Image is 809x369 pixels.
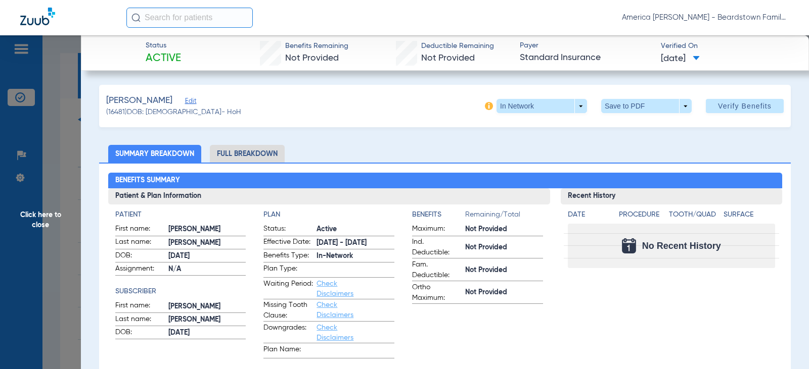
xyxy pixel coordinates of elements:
[263,300,313,321] span: Missing Tooth Clause:
[317,224,394,235] span: Active
[669,209,720,220] h4: Tooth/Quad
[210,145,285,163] li: Full Breakdown
[115,237,165,249] span: Last name:
[412,224,462,236] span: Maximum:
[724,209,775,224] app-breakdown-title: Surface
[263,250,313,262] span: Benefits Type:
[520,40,652,51] span: Payer
[115,314,165,326] span: Last name:
[669,209,720,224] app-breakdown-title: Tooth/Quad
[168,264,246,275] span: N/A
[601,99,692,113] button: Save to PDF
[106,94,172,107] span: [PERSON_NAME]
[661,41,793,51] span: Verified On
[421,41,494,51] span: Deductible Remaining
[263,344,313,358] span: Plan Name:
[168,224,246,235] span: [PERSON_NAME]
[317,251,394,261] span: In-Network
[317,238,394,248] span: [DATE] - [DATE]
[465,209,543,224] span: Remaining/Total
[168,238,246,248] span: [PERSON_NAME]
[115,327,165,339] span: DOB:
[185,97,194,107] span: Edit
[622,238,636,253] img: Calendar
[108,188,551,204] h3: Patient & Plan Information
[724,209,775,220] h4: Surface
[465,242,543,253] span: Not Provided
[661,52,700,65] span: [DATE]
[168,251,246,261] span: [DATE]
[115,250,165,262] span: DOB:
[317,301,353,319] a: Check Disclaimers
[465,287,543,298] span: Not Provided
[642,241,721,251] span: No Recent History
[568,209,610,220] h4: Date
[263,237,313,249] span: Effective Date:
[108,173,782,189] h2: Benefits Summary
[497,99,587,113] button: In Network
[146,51,181,66] span: Active
[20,8,55,25] img: Zuub Logo
[412,259,462,281] span: Fam. Deductible:
[168,328,246,338] span: [DATE]
[412,209,465,224] app-breakdown-title: Benefits
[465,265,543,276] span: Not Provided
[108,145,201,163] li: Summary Breakdown
[285,41,348,51] span: Benefits Remaining
[263,323,313,343] span: Downgrades:
[421,54,475,63] span: Not Provided
[412,282,462,303] span: Ortho Maximum:
[412,209,465,220] h4: Benefits
[465,224,543,235] span: Not Provided
[706,99,784,113] button: Verify Benefits
[263,263,313,277] span: Plan Type:
[168,301,246,312] span: [PERSON_NAME]
[146,40,181,51] span: Status
[622,13,789,23] span: America [PERSON_NAME] - Beardstown Family Dental
[115,300,165,312] span: First name:
[115,209,246,220] h4: Patient
[412,237,462,258] span: Ind. Deductible:
[126,8,253,28] input: Search for patients
[263,209,394,220] h4: Plan
[485,102,493,110] img: info-icon
[168,314,246,325] span: [PERSON_NAME]
[317,280,353,297] a: Check Disclaimers
[263,224,313,236] span: Status:
[718,102,772,110] span: Verify Benefits
[263,279,313,299] span: Waiting Period:
[520,51,652,64] span: Standard Insurance
[131,13,141,22] img: Search Icon
[568,209,610,224] app-breakdown-title: Date
[115,224,165,236] span: First name:
[115,263,165,276] span: Assignment:
[619,209,665,220] h4: Procedure
[317,324,353,341] a: Check Disclaimers
[115,286,246,297] h4: Subscriber
[106,107,241,118] span: (16481) DOB: [DEMOGRAPHIC_DATA] - HoH
[285,54,339,63] span: Not Provided
[619,209,665,224] app-breakdown-title: Procedure
[561,188,782,204] h3: Recent History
